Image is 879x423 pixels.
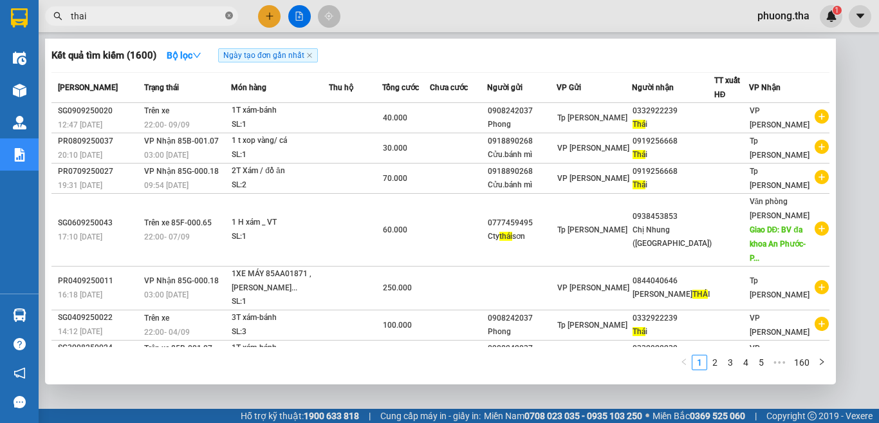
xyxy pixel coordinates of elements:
[488,312,556,325] div: 0908242037
[692,355,707,370] li: 1
[58,165,140,178] div: PR0709250027
[51,49,156,62] h3: Kết quả tìm kiếm ( 1600 )
[723,355,738,370] li: 3
[632,83,674,92] span: Người nhận
[814,355,829,370] li: Next Page
[633,165,714,178] div: 0919256668
[676,355,692,370] li: Previous Page
[58,120,102,129] span: 12:47 [DATE]
[232,164,328,178] div: 2T Xám / đồ ăn
[557,174,629,183] span: VP [PERSON_NAME]
[633,120,645,129] span: Thá
[58,151,102,160] span: 20:10 [DATE]
[676,355,692,370] button: left
[680,358,688,366] span: left
[156,45,212,66] button: Bộ lọcdown
[633,274,714,288] div: 0844040646
[488,178,556,192] div: Cửu.bánh mì
[557,113,627,122] span: Tp [PERSON_NAME]
[488,230,556,243] div: Cty sơn
[58,216,140,230] div: SG0609250043
[750,197,810,220] span: Văn phòng [PERSON_NAME]
[144,181,189,190] span: 09:54 [DATE]
[633,288,714,301] div: [PERSON_NAME] ́I
[232,216,328,230] div: 1 H xám _ VT
[140,16,171,47] img: logo.jpg
[144,314,169,323] span: Trên xe
[144,106,169,115] span: Trên xe
[58,311,140,324] div: SG0409250022
[225,12,233,19] span: close-circle
[499,232,512,241] span: thái
[488,342,556,355] div: 0908242037
[232,134,328,148] div: 1 t xop vàng/ cá
[13,148,26,162] img: solution-icon
[232,311,328,325] div: 3T xám-bánh
[488,165,556,178] div: 0918890268
[754,355,768,370] a: 5
[144,290,189,299] span: 03:00 [DATE]
[58,104,140,118] div: SG0909250020
[144,328,190,337] span: 22:00 - 04/09
[815,317,829,331] span: plus-circle
[13,308,26,322] img: warehouse-icon
[557,321,627,330] span: Tp [PERSON_NAME]
[232,104,328,118] div: 1T xám-bánh
[633,327,645,336] span: Thá
[633,180,645,189] span: Thá
[58,341,140,355] div: SG3008250024
[488,148,556,162] div: Cửu.bánh mì
[232,118,328,132] div: SL: 1
[557,144,629,153] span: VP [PERSON_NAME]
[144,151,189,160] span: 03:00 [DATE]
[218,48,318,62] span: Ngày tạo đơn gần nhất
[815,280,829,294] span: plus-circle
[692,355,707,370] a: 1
[633,210,714,223] div: 0938453853
[382,83,419,92] span: Tổng cước
[167,50,201,61] strong: Bộ lọc
[231,83,266,92] span: Món hàng
[58,327,102,336] span: 14:12 [DATE]
[769,355,790,370] span: •••
[739,355,753,370] a: 4
[692,290,708,299] span: THA
[383,225,407,234] span: 60.000
[769,355,790,370] li: Next 5 Pages
[488,325,556,339] div: Phong
[14,367,26,379] span: notification
[383,113,407,122] span: 40.000
[488,104,556,118] div: 0908242037
[750,225,806,263] span: Giao DĐ: BV đa khoa An Phước-P...
[750,276,810,299] span: Tp [PERSON_NAME]
[71,9,223,23] input: Tìm tên, số ĐT hoặc mã đơn
[488,118,556,131] div: Phong
[707,355,723,370] li: 2
[329,83,353,92] span: Thu hộ
[557,225,627,234] span: Tp [PERSON_NAME]
[487,83,523,92] span: Người gửi
[815,109,829,124] span: plus-circle
[383,144,407,153] span: 30.000
[232,295,328,309] div: SL: 1
[58,135,140,148] div: PR0809250037
[815,170,829,184] span: plus-circle
[58,274,140,288] div: PR0409250011
[53,12,62,21] span: search
[633,118,714,131] div: i
[754,355,769,370] li: 5
[723,355,737,370] a: 3
[633,150,645,159] span: Thá
[144,136,219,146] span: VP Nhận 85B-001.07
[383,283,412,292] span: 250.000
[144,276,219,285] span: VP Nhận 85G-000.18
[13,116,26,129] img: warehouse-icon
[13,84,26,97] img: warehouse-icon
[749,83,781,92] span: VP Nhận
[633,342,714,355] div: 0332922239
[144,120,190,129] span: 22:00 - 09/09
[144,83,179,92] span: Trạng thái
[192,51,201,60] span: down
[11,8,28,28] img: logo-vxr
[633,325,714,339] div: i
